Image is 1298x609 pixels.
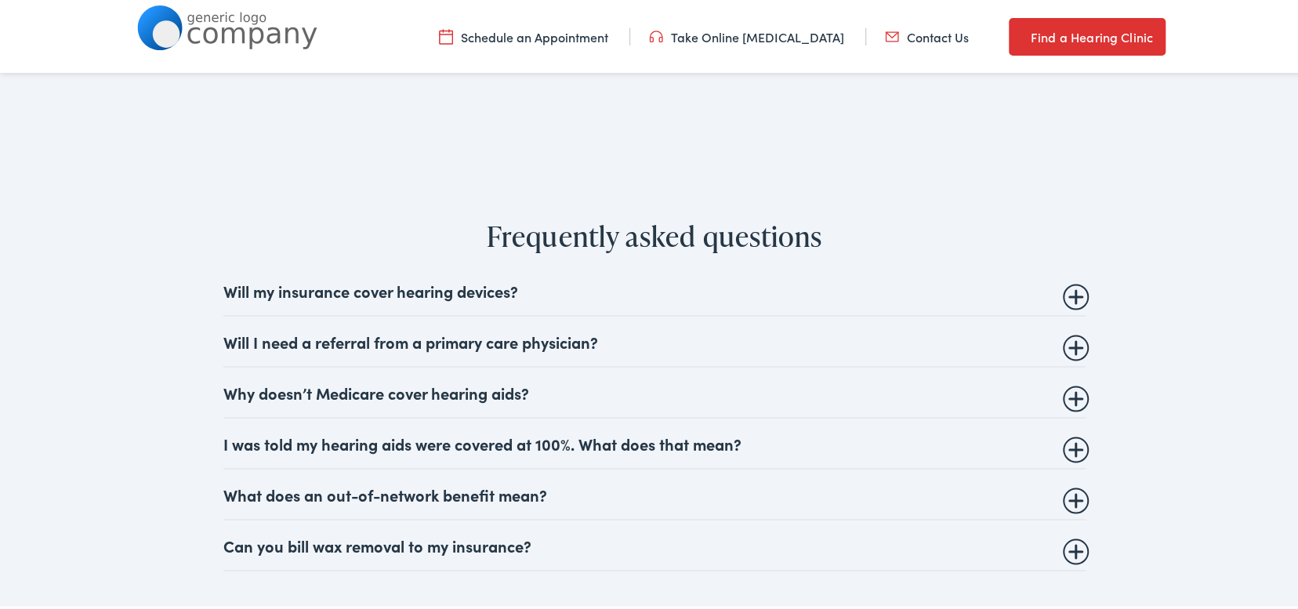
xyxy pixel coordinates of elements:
summary: Why doesn’t Medicare cover hearing aids? [223,380,1086,399]
img: utility icon [885,26,899,43]
h2: Frequently asked questions [53,216,1256,250]
summary: Can you bill wax removal to my insurance? [223,533,1086,552]
img: utility icon [1009,25,1023,44]
img: utility icon [649,26,663,43]
summary: Will my insurance cover hearing devices? [223,278,1086,297]
summary: I was told my hearing aids were covered at 100%. What does that mean? [223,431,1086,450]
a: Take Online [MEDICAL_DATA] [649,26,844,43]
a: Find a Hearing Clinic [1009,16,1166,53]
a: Contact Us [885,26,969,43]
a: Schedule an Appointment [439,26,608,43]
img: utility icon [439,26,453,43]
summary: Will I need a referral from a primary care physician? [223,329,1086,348]
summary: What does an out-of-network benefit mean? [223,482,1086,501]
